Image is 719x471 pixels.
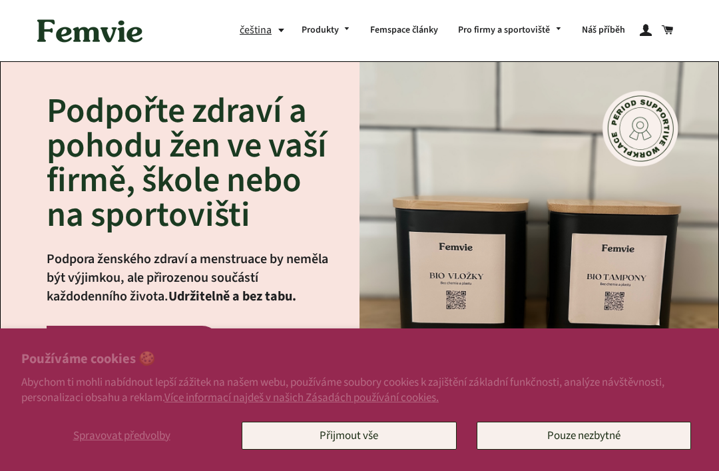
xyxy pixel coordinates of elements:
button: Pouze nezbytné [477,422,691,450]
img: Femvie [30,10,150,51]
a: Náš příběh [572,13,635,48]
a: Femspace články [360,13,448,48]
h2: Používáme cookies 🍪 [21,350,698,369]
strong: Udržitelně a bez tabu. [168,287,296,306]
a: ZOBRAZIT BALÍČKY [47,326,221,364]
a: Více informací najdeš v našich Zásadách používání cookies. [164,390,439,406]
span: Spravovat předvolby [73,428,170,444]
a: Pro firmy a sportoviště [448,13,572,48]
button: čeština [240,21,292,39]
button: Spravovat předvolby [21,422,222,450]
p: Abychom ti mohli nabídnout lepší zážitek na našem webu, používáme soubory cookies k zajištění zák... [21,375,698,404]
p: Podpora ženského zdraví a menstruace by neměla být výjimkou, ale přirozenou součástí každodenního... [47,250,340,306]
button: Přijmout vše [242,422,456,450]
a: Produkty [292,13,361,48]
h2: Podpořte zdraví a pohodu žen ve vaší firmě, škole nebo na sportovišti [47,94,340,233]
